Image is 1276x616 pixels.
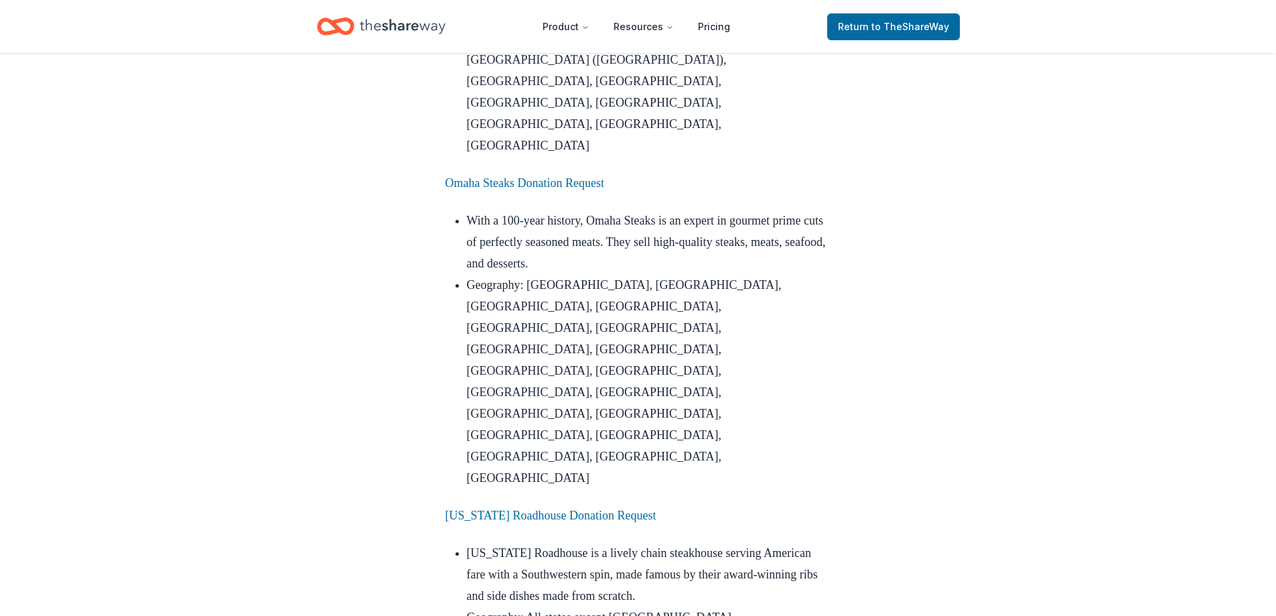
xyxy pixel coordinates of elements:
[687,13,741,40] a: Pricing
[532,13,600,40] button: Product
[603,13,685,40] button: Resources
[871,21,949,32] span: to TheShareWay
[445,176,604,190] a: Omaha Steaks Donation Request
[467,542,831,607] li: [US_STATE] Roadhouse is a lively chain steakhouse serving American fare with a Southwestern spin,...
[467,274,831,489] li: Geography: [GEOGRAPHIC_DATA], [GEOGRAPHIC_DATA], [GEOGRAPHIC_DATA], [GEOGRAPHIC_DATA], [GEOGRAPHI...
[838,19,949,35] span: Return
[317,11,445,42] a: Home
[445,509,656,522] a: [US_STATE] Roadhouse Donation Request
[827,13,960,40] a: Returnto TheShareWay
[532,11,741,42] nav: Main
[467,210,831,274] li: With a 100-year history, Omaha Steaks is an expert in gourmet prime cuts of perfectly seasoned me...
